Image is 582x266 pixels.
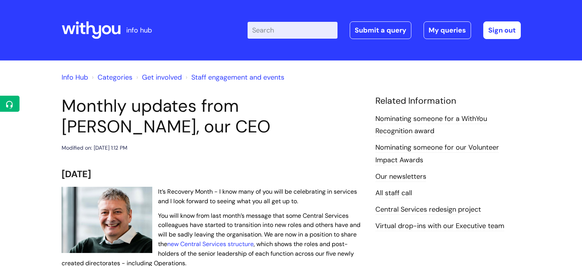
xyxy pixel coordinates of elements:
a: Central Services redesign project [375,205,481,215]
a: Info Hub [62,73,88,82]
div: | - [248,21,521,39]
a: All staff call [375,188,412,198]
a: Submit a query [350,21,411,39]
a: Sign out [483,21,521,39]
h4: Related Information [375,96,521,106]
a: Nominating someone for our Volunteer Impact Awards [375,143,499,165]
h1: Monthly updates from [PERSON_NAME], our CEO [62,96,364,137]
input: Search [248,22,337,39]
a: Nominating someone for a WithYou Recognition award [375,114,487,136]
img: WithYou Chief Executive Simon Phillips pictured looking at the camera and smiling [62,187,152,253]
span: [DATE] [62,168,91,180]
a: Categories [98,73,132,82]
a: Our newsletters [375,172,426,182]
a: Get involved [142,73,182,82]
div: Modified on: [DATE] 1:12 PM [62,143,127,153]
a: My queries [424,21,471,39]
li: Get involved [134,71,182,83]
p: info hub [126,24,152,36]
li: Solution home [90,71,132,83]
a: Virtual drop-ins with our Executive team [375,221,504,231]
a: new Central Services structure [167,240,254,248]
span: It’s Recovery Month - I know many of you will be celebrating in services and I look forward to se... [158,188,357,205]
li: Staff engagement and events [184,71,284,83]
a: Staff engagement and events [191,73,284,82]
